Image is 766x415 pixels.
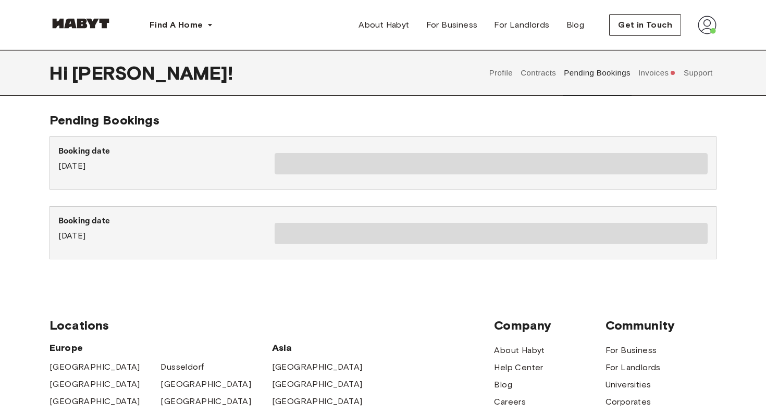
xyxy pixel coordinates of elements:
a: Blog [494,379,512,391]
a: [GEOGRAPHIC_DATA] [50,378,140,391]
button: Profile [488,50,514,96]
a: For Landlords [486,15,558,35]
span: Asia [272,342,383,354]
a: [GEOGRAPHIC_DATA] [272,378,363,391]
span: Europe [50,342,272,354]
span: Company [494,318,605,333]
a: Blog [558,15,593,35]
img: avatar [698,16,716,34]
p: Booking date [58,145,275,158]
div: [DATE] [58,215,275,242]
a: Universities [606,379,651,391]
a: [GEOGRAPHIC_DATA] [272,395,363,408]
button: Find A Home [141,15,221,35]
span: For Landlords [494,19,549,31]
span: Pending Bookings [50,112,159,128]
a: About Habyt [350,15,417,35]
span: [PERSON_NAME] ! [72,62,233,84]
button: Pending Bookings [563,50,632,96]
span: Community [606,318,716,333]
span: Find A Home [150,19,203,31]
a: Help Center [494,361,543,374]
span: About Habyt [359,19,409,31]
span: For Business [426,19,478,31]
a: For Business [418,15,486,35]
span: Blog [566,19,585,31]
button: Contracts [520,50,558,96]
a: [GEOGRAPHIC_DATA] [50,395,140,408]
a: About Habyt [494,344,545,357]
div: [DATE] [58,145,275,172]
button: Support [682,50,714,96]
a: [GEOGRAPHIC_DATA] [272,361,363,373]
a: Dusseldorf [160,361,204,373]
span: Locations [50,318,494,333]
a: Careers [494,396,526,408]
a: For Business [606,344,657,357]
span: Get in Touch [618,19,672,31]
a: [GEOGRAPHIC_DATA] [50,361,140,373]
button: Invoices [637,50,677,96]
a: Corporates [606,396,651,408]
div: user profile tabs [485,50,716,96]
img: Habyt [50,18,112,29]
button: Get in Touch [609,14,681,36]
p: Booking date [58,215,275,228]
a: [GEOGRAPHIC_DATA] [160,378,251,391]
span: Hi [50,62,72,84]
a: For Landlords [606,361,661,374]
a: [GEOGRAPHIC_DATA] [160,395,251,408]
